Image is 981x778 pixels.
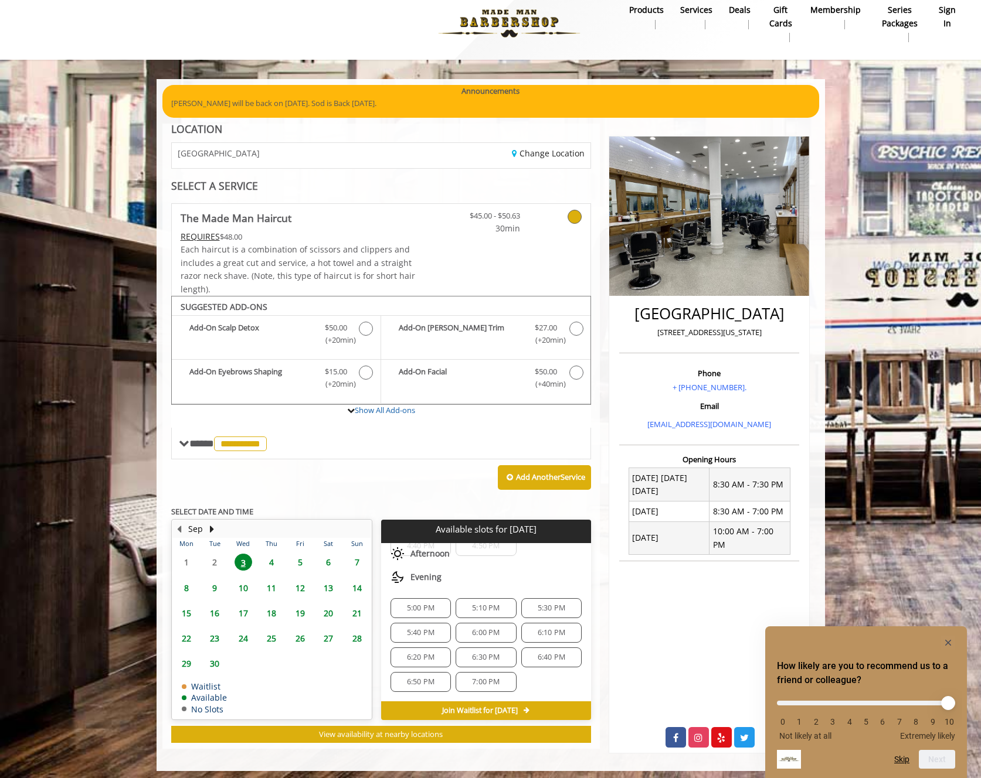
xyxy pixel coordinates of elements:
b: sign in [939,4,956,30]
span: 15 [178,605,195,622]
td: Waitlist [182,682,227,691]
span: 16 [206,605,223,622]
td: Select day28 [342,626,371,651]
span: 7 [348,554,366,571]
span: View availability at nearby locations [319,729,443,739]
td: [DATE] [DATE] [DATE] [629,468,710,501]
span: This service needs some Advance to be paid before we block your appointment [181,231,220,242]
b: Add-On [PERSON_NAME] Trim [399,322,523,346]
span: [GEOGRAPHIC_DATA] [178,149,260,158]
span: 3 [235,554,252,571]
td: [DATE] [629,521,710,555]
td: Select day26 [286,626,314,651]
span: 29 [178,655,195,672]
td: Select day21 [342,600,371,626]
div: 7:00 PM [456,672,516,692]
span: 27 [320,630,337,647]
a: $45.00 - $50.63 [451,204,520,235]
button: Hide survey [941,636,955,650]
th: Sun [342,538,371,550]
li: 2 [810,717,822,726]
span: 14 [348,579,366,596]
span: 24 [235,630,252,647]
b: Add-On Facial [399,366,523,390]
td: Available [182,693,227,702]
p: [PERSON_NAME] will be back on [DATE]. Sod is Back [DATE]. [171,97,810,110]
b: gift cards [767,4,794,30]
td: Select day30 [201,651,229,676]
span: Not likely at all [779,731,831,741]
div: 6:10 PM [521,623,582,643]
span: (+20min ) [318,334,353,346]
button: Previous Month [175,523,184,535]
b: Add Another Service [516,472,585,482]
b: SUGGESTED ADD-ONS [181,301,267,312]
div: 6:20 PM [391,647,451,667]
div: $48.00 [181,230,416,243]
li: 1 [793,717,805,726]
span: 12 [291,579,309,596]
li: 9 [927,717,939,726]
img: evening slots [391,570,405,584]
b: Announcements [461,85,520,97]
li: 7 [894,717,905,726]
span: 5 [291,554,309,571]
span: Evening [410,572,442,582]
th: Tue [201,538,229,550]
div: SELECT A SERVICE [171,180,592,192]
li: 8 [910,717,922,726]
span: 6 [320,554,337,571]
div: 6:30 PM [456,647,516,667]
span: $15.00 [325,366,347,378]
th: Fri [286,538,314,550]
span: 5:00 PM [407,603,435,613]
p: Available slots for [DATE] [386,524,586,534]
span: 23 [206,630,223,647]
td: Select day10 [229,575,257,600]
span: 5:10 PM [472,603,500,613]
td: Select day8 [172,575,201,600]
span: 8 [178,579,195,596]
span: 13 [320,579,337,596]
span: 26 [291,630,309,647]
td: Select day17 [229,600,257,626]
a: ServicesServices [672,2,721,32]
a: sign insign in [931,2,964,32]
button: View availability at nearby locations [171,726,592,743]
h3: Email [622,402,796,410]
span: 30min [451,222,520,235]
th: Mon [172,538,201,550]
div: 6:50 PM [391,672,451,692]
td: Select day13 [314,575,342,600]
span: 7:00 PM [472,677,500,687]
span: Afternoon [410,549,450,558]
span: (+20min ) [318,378,353,390]
div: 6:00 PM [456,623,516,643]
span: 6:30 PM [472,653,500,662]
b: Deals [729,4,751,16]
span: Join Waitlist for [DATE] [442,706,518,715]
h2: [GEOGRAPHIC_DATA] [622,305,796,322]
span: 6:50 PM [407,677,435,687]
h2: How likely are you to recommend us to a friend or colleague? Select an option from 0 to 10, with ... [777,659,955,687]
span: 19 [291,605,309,622]
img: afternoon slots [391,547,405,561]
b: Add-On Scalp Detox [189,322,313,346]
td: Select day12 [286,575,314,600]
b: Services [680,4,712,16]
td: Select day22 [172,626,201,651]
label: Add-On Facial [387,366,585,393]
div: 5:00 PM [391,598,451,618]
a: Series packagesSeries packages [869,2,930,45]
td: Select day24 [229,626,257,651]
span: (+20min ) [528,334,563,346]
td: Select day23 [201,626,229,651]
span: 21 [348,605,366,622]
td: 10:00 AM - 7:00 PM [710,521,790,555]
label: Add-On Eyebrows Shaping [178,366,375,393]
td: No Slots [182,705,227,714]
td: Select day16 [201,600,229,626]
span: 25 [263,630,280,647]
td: Select day9 [201,575,229,600]
div: 5:40 PM [391,623,451,643]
